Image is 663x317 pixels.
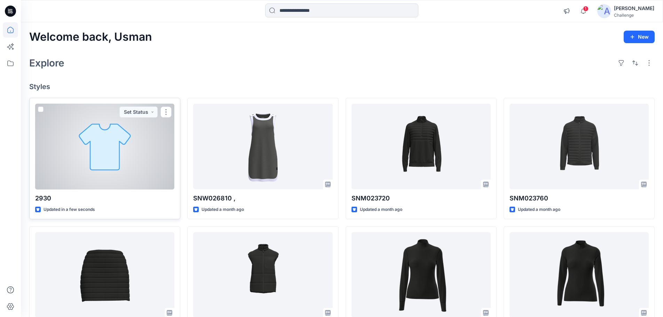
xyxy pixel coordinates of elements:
img: avatar [597,4,611,18]
p: Updated in a few seconds [44,206,95,213]
h2: Welcome back, Usman [29,31,152,43]
p: SNW026810 , [193,193,332,203]
p: SNM023720 [352,193,491,203]
p: SNM023760 [510,193,649,203]
div: Challenge [614,13,654,18]
p: Updated a month ago [360,206,402,213]
a: SNM023760 [510,104,649,190]
a: SNW026810 , [193,104,332,190]
a: 2930 [35,104,174,190]
a: SNM023720 [352,104,491,190]
p: 2930 [35,193,174,203]
button: New [624,31,655,43]
p: Updated a month ago [202,206,244,213]
h4: Styles [29,82,655,91]
span: 1 [583,6,589,11]
div: [PERSON_NAME] [614,4,654,13]
h2: Explore [29,57,64,69]
p: Updated a month ago [518,206,560,213]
